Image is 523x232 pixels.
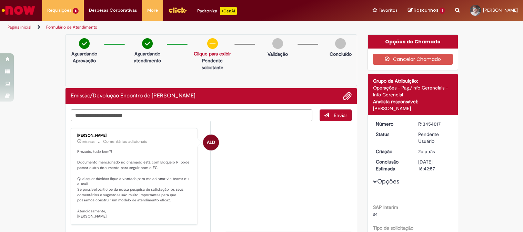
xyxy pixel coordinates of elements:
img: ServiceNow [1,3,36,17]
div: Operações - Pag./Info Gerenciais - Info Gerencial [373,84,453,98]
div: Opções do Chamado [368,35,458,49]
div: [PERSON_NAME] [77,134,192,138]
span: 21h atrás [82,140,94,144]
div: Grupo de Atribuição: [373,77,453,84]
span: ALD [207,134,215,151]
dt: Conclusão Estimada [371,158,413,172]
button: Adicionar anexos [343,92,352,101]
p: Validação [268,51,288,57]
p: Aguardando Aprovação [68,50,101,64]
span: Enviar [334,112,347,118]
textarea: Digite sua mensagem aqui... [71,109,313,121]
span: Despesas Corporativas [89,7,137,14]
div: Analista responsável: [373,98,453,105]
dt: Criação [371,148,413,155]
a: Página inicial [8,24,31,30]
a: Formulário de Atendimento [46,24,97,30]
button: Enviar [320,109,352,121]
a: Clique para exibir [194,51,231,57]
dt: Status [371,131,413,138]
div: [DATE] 16:42:57 [418,158,450,172]
img: click_logo_yellow_360x200.png [168,5,187,15]
p: Pendente solicitante [194,57,231,71]
div: [PERSON_NAME] [373,105,453,112]
img: img-circle-grey.png [335,38,346,49]
p: Concluído [330,51,352,57]
time: 27/08/2025 17:42:53 [418,148,435,155]
span: 6 [73,8,79,14]
div: Andressa Luiza Da Silva [203,135,219,150]
span: 2d atrás [418,148,435,155]
img: check-circle-green.png [79,38,90,49]
time: 28/08/2025 15:22:57 [82,140,94,144]
span: 1 [440,8,445,14]
button: Cancelar Chamado [373,54,453,65]
dt: Número [371,120,413,127]
div: Pendente Usuário [418,131,450,145]
small: Comentários adicionais [103,139,147,145]
b: SAP Interim [373,204,398,210]
img: check-circle-green.png [142,38,153,49]
div: Padroniza [197,7,237,15]
p: Prezado, tudo bem?! Documento mencionado no chamado está com Bloqueio R, pode passar outro docume... [77,149,192,219]
span: Favoritos [379,7,398,14]
a: Rascunhos [408,7,445,14]
div: R13454017 [418,120,450,127]
span: s4 [373,211,378,217]
span: Requisições [47,7,71,14]
span: Rascunhos [414,7,439,13]
img: circle-minus.png [207,38,218,49]
span: [PERSON_NAME] [483,7,518,13]
span: More [147,7,158,14]
b: Tipo de solicitação [373,225,413,231]
div: 27/08/2025 17:42:53 [418,148,450,155]
p: +GenAi [220,7,237,15]
p: Aguardando atendimento [131,50,163,64]
img: img-circle-grey.png [272,38,283,49]
h2: Emissão/Devolução Encontro de Contas Fornecedor Histórico de tíquete [71,93,195,99]
ul: Trilhas de página [5,21,343,34]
